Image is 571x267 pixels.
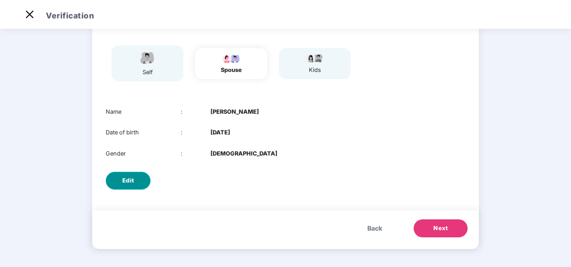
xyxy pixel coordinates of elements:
[136,50,159,66] img: svg+xml;base64,PHN2ZyBpZD0iRW1wbG95ZWVfbWFsZSIgeG1sbnM9Imh0dHA6Ly93d3cudzMub3JnLzIwMDAvc3ZnIiB3aW...
[220,53,242,63] img: svg+xml;base64,PHN2ZyB4bWxucz0iaHR0cDovL3d3dy53My5vcmcvMjAwMC9zdmciIHdpZHRoPSI5Ny44OTciIGhlaWdodD...
[106,128,181,137] div: Date of birth
[210,149,277,158] b: [DEMOGRAPHIC_DATA]
[367,223,382,233] span: Back
[106,172,151,190] button: Edit
[303,66,326,75] div: kids
[414,219,468,237] button: Next
[181,107,211,116] div: :
[433,224,448,233] span: Next
[358,219,391,237] button: Back
[210,107,259,116] b: [PERSON_NAME]
[181,128,211,137] div: :
[220,66,242,75] div: spouse
[106,107,181,116] div: Name
[122,176,134,185] span: Edit
[210,128,230,137] b: [DATE]
[136,68,159,77] div: self
[181,149,211,158] div: :
[106,149,181,158] div: Gender
[303,53,326,63] img: svg+xml;base64,PHN2ZyB4bWxucz0iaHR0cDovL3d3dy53My5vcmcvMjAwMC9zdmciIHdpZHRoPSI3OS4wMzciIGhlaWdodD...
